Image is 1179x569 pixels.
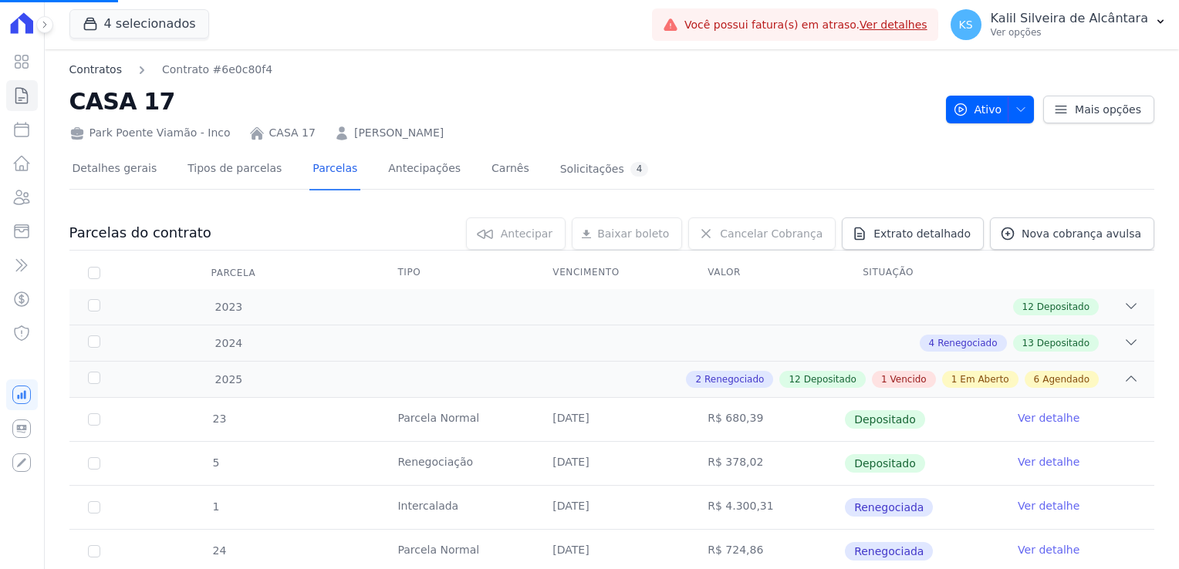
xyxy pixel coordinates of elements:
input: Só é possível selecionar pagamentos em aberto [88,413,100,426]
a: [PERSON_NAME] [354,125,444,141]
th: Tipo [379,257,534,289]
td: Parcela Normal [379,398,534,441]
p: Kalil Silveira de Alcântara [991,11,1148,26]
td: [DATE] [534,442,689,485]
a: Ver detalhe [1018,410,1079,426]
nav: Breadcrumb [69,62,934,78]
td: Intercalada [379,486,534,529]
a: Tipos de parcelas [184,150,285,190]
a: Ver detalhe [1018,542,1079,557]
span: 5 [211,456,220,469]
a: Parcelas [309,150,360,190]
div: Park Poente Viamão - Inco [69,125,231,141]
a: CASA 17 [269,125,316,141]
a: Ver detalhe [1018,498,1079,513]
a: Ver detalhes [860,19,927,31]
span: 1 [881,372,887,386]
a: Contratos [69,62,122,78]
span: Renegociada [845,498,933,517]
span: Renegociado [704,372,764,386]
span: 4 [929,336,935,350]
button: 4 selecionados [69,9,209,39]
a: Nova cobrança avulsa [990,217,1154,250]
td: [DATE] [534,398,689,441]
nav: Breadcrumb [69,62,272,78]
a: Mais opções [1043,96,1154,123]
span: 6 [1034,372,1040,386]
td: [DATE] [534,486,689,529]
span: Ativo [953,96,1002,123]
span: Renegociado [937,336,997,350]
span: Nova cobrança avulsa [1022,226,1141,241]
button: KS Kalil Silveira de Alcântara Ver opções [938,3,1179,46]
span: 24 [211,544,227,557]
div: Solicitações [560,162,649,177]
input: Só é possível selecionar pagamentos em aberto [88,457,100,470]
div: Parcela [193,258,275,288]
a: Carnês [488,150,532,190]
span: Em Aberto [960,372,1008,386]
span: 12 [1022,300,1034,314]
span: Depositado [804,372,856,386]
span: 1 [211,500,220,513]
a: Detalhes gerais [69,150,160,190]
span: 1 [951,372,958,386]
span: Depositado [1037,300,1089,314]
span: Depositado [845,454,925,473]
a: Contrato #6e0c80f4 [162,62,272,78]
td: Renegociação [379,442,534,485]
a: Ver detalhe [1018,454,1079,470]
p: Ver opções [991,26,1148,39]
span: Agendado [1042,372,1089,386]
td: R$ 378,02 [689,442,844,485]
td: R$ 4.300,31 [689,486,844,529]
input: Só é possível selecionar pagamentos em aberto [88,545,100,557]
span: Depositado [1037,336,1089,350]
th: Vencimento [534,257,689,289]
th: Situação [844,257,999,289]
span: 2 [695,372,701,386]
span: Você possui fatura(s) em atraso. [684,17,927,33]
input: Só é possível selecionar pagamentos em aberto [88,501,100,513]
span: Depositado [845,410,925,429]
span: KS [959,19,973,30]
span: 12 [789,372,800,386]
a: Solicitações4 [557,150,652,190]
a: Extrato detalhado [842,217,984,250]
span: Vencido [890,372,927,386]
span: 13 [1022,336,1034,350]
th: Valor [689,257,844,289]
a: Antecipações [385,150,464,190]
span: Renegociada [845,542,933,561]
span: Extrato detalhado [873,226,971,241]
span: 23 [211,412,227,425]
span: Mais opções [1075,102,1141,117]
button: Ativo [946,96,1035,123]
td: R$ 680,39 [689,398,844,441]
h3: Parcelas do contrato [69,224,211,242]
h2: CASA 17 [69,84,934,119]
div: 4 [630,162,649,177]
